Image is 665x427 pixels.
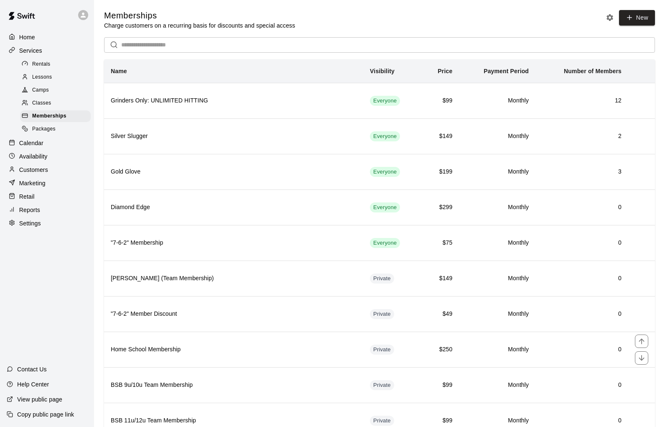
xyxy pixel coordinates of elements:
[427,238,452,248] h6: $75
[542,238,622,248] h6: 0
[17,410,74,419] p: Copy public page link
[370,68,395,74] b: Visibility
[564,68,622,74] b: Number of Members
[20,71,94,84] a: Lessons
[370,202,400,212] div: This membership is visible to all customers
[370,380,394,390] div: This membership is hidden from the memberships page
[438,68,452,74] b: Price
[20,84,91,96] div: Camps
[19,179,46,187] p: Marketing
[370,167,400,177] div: This membership is visible to all customers
[542,203,622,212] h6: 0
[542,274,622,283] h6: 0
[19,166,48,174] p: Customers
[427,167,452,176] h6: $199
[370,97,400,105] span: Everyone
[32,125,56,133] span: Packages
[111,381,357,390] h6: BSB 9u/10u Team Membership
[20,97,94,110] a: Classes
[542,167,622,176] h6: 3
[466,309,529,319] h6: Monthly
[19,46,42,55] p: Services
[20,110,94,123] a: Memberships
[370,310,394,318] span: Private
[370,275,394,283] span: Private
[19,192,35,201] p: Retail
[370,168,400,176] span: Everyone
[427,132,452,141] h6: $149
[7,204,87,216] a: Reports
[466,96,529,105] h6: Monthly
[111,96,357,105] h6: Grinders Only: UNLIMITED HITTING
[370,238,400,248] div: This membership is visible to all customers
[542,96,622,105] h6: 12
[370,131,400,141] div: This membership is visible to all customers
[32,60,51,69] span: Rentals
[635,335,648,348] button: move item up
[427,416,452,425] h6: $99
[20,97,91,109] div: Classes
[19,152,48,161] p: Availability
[20,123,94,136] a: Packages
[542,416,622,425] h6: 0
[17,395,62,404] p: View public page
[604,11,616,24] button: Memberships settings
[427,203,452,212] h6: $299
[7,190,87,203] a: Retail
[7,217,87,230] a: Settings
[370,309,394,319] div: This membership is hidden from the memberships page
[370,345,394,355] div: This membership is hidden from the memberships page
[111,68,127,74] b: Name
[7,31,87,43] a: Home
[370,274,394,284] div: This membership is hidden from the memberships page
[20,58,94,71] a: Rentals
[32,99,51,107] span: Classes
[466,345,529,354] h6: Monthly
[466,203,529,212] h6: Monthly
[111,345,357,354] h6: Home School Membership
[427,381,452,390] h6: $99
[370,204,400,212] span: Everyone
[466,381,529,390] h6: Monthly
[111,167,357,176] h6: Gold Glove
[20,110,91,122] div: Memberships
[542,345,622,354] h6: 0
[542,132,622,141] h6: 2
[20,84,94,97] a: Camps
[466,132,529,141] h6: Monthly
[111,203,357,212] h6: Diamond Edge
[19,33,35,41] p: Home
[7,164,87,176] a: Customers
[7,137,87,149] a: Calendar
[111,274,357,283] h6: [PERSON_NAME] (Team Membership)
[20,59,91,70] div: Rentals
[104,21,295,30] p: Charge customers on a recurring basis for discounts and special access
[370,416,394,426] div: This membership is hidden from the memberships page
[7,150,87,163] a: Availability
[111,416,357,425] h6: BSB 11u/12u Team Membership
[370,381,394,389] span: Private
[635,351,648,365] button: move item down
[19,139,43,147] p: Calendar
[619,10,655,26] a: New
[370,239,400,247] span: Everyone
[19,219,41,228] p: Settings
[20,123,91,135] div: Packages
[32,86,49,95] span: Camps
[466,416,529,425] h6: Monthly
[17,380,49,389] p: Help Center
[7,177,87,189] a: Marketing
[542,309,622,319] h6: 0
[20,72,91,83] div: Lessons
[32,112,66,120] span: Memberships
[17,365,47,373] p: Contact Us
[7,44,87,57] a: Services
